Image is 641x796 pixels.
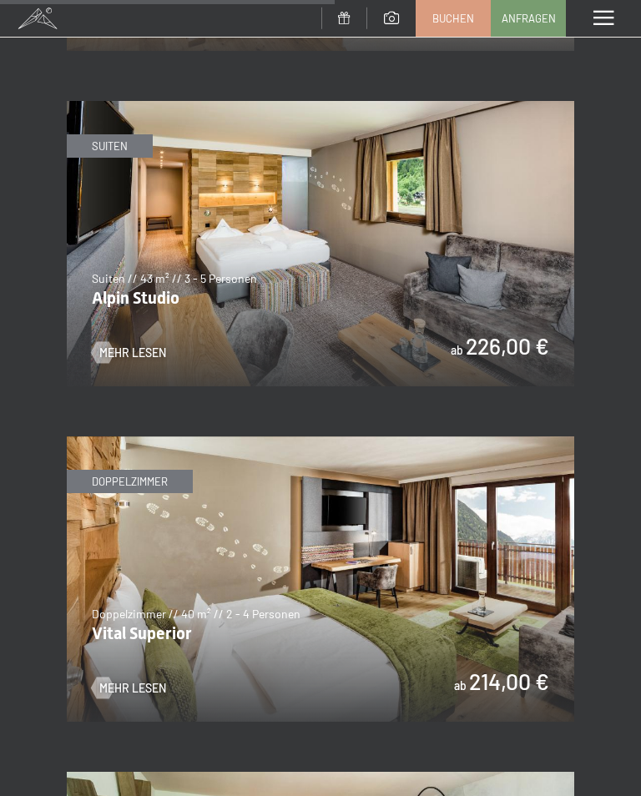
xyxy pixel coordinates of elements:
span: Buchen [432,11,474,26]
span: Anfragen [502,11,556,26]
span: Mehr Lesen [99,345,166,361]
img: Alpin Studio [67,101,574,386]
a: Vital Superior [67,437,574,447]
span: Mehr Lesen [99,680,166,697]
a: Buchen [416,1,490,36]
a: Junior [67,773,574,783]
a: Mehr Lesen [92,680,166,697]
a: Mehr Lesen [92,345,166,361]
a: Alpin Studio [67,102,574,112]
a: Anfragen [492,1,565,36]
img: Vital Superior [67,436,574,722]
